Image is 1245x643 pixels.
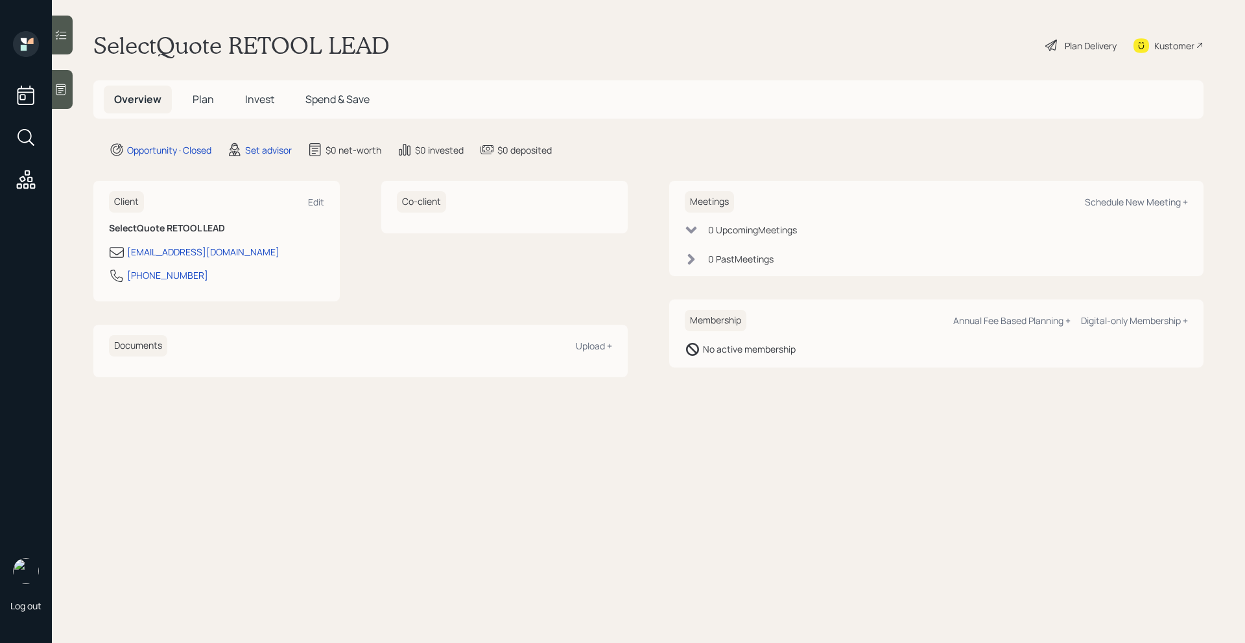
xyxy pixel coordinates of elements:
[109,223,324,234] h6: SelectQuote RETOOL LEAD
[576,340,612,352] div: Upload +
[708,223,797,237] div: 0 Upcoming Meeting s
[397,191,446,213] h6: Co-client
[1154,39,1194,53] div: Kustomer
[953,314,1071,327] div: Annual Fee Based Planning +
[1085,196,1188,208] div: Schedule New Meeting +
[1081,314,1188,327] div: Digital-only Membership +
[93,31,389,60] h1: SelectQuote RETOOL LEAD
[109,335,167,357] h6: Documents
[703,342,796,356] div: No active membership
[326,143,381,157] div: $0 net-worth
[1065,39,1117,53] div: Plan Delivery
[127,268,208,282] div: [PHONE_NUMBER]
[245,92,274,106] span: Invest
[497,143,552,157] div: $0 deposited
[127,245,279,259] div: [EMAIL_ADDRESS][DOMAIN_NAME]
[308,196,324,208] div: Edit
[109,191,144,213] h6: Client
[245,143,292,157] div: Set advisor
[685,191,734,213] h6: Meetings
[685,310,746,331] h6: Membership
[114,92,161,106] span: Overview
[305,92,370,106] span: Spend & Save
[415,143,464,157] div: $0 invested
[127,143,211,157] div: Opportunity · Closed
[708,252,774,266] div: 0 Past Meeting s
[10,600,41,612] div: Log out
[193,92,214,106] span: Plan
[13,558,39,584] img: retirable_logo.png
